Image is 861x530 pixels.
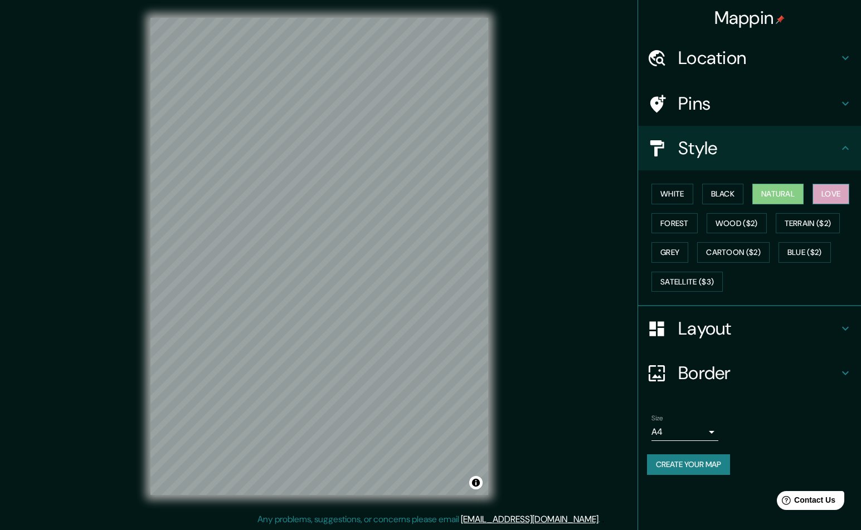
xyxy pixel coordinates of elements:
[257,513,600,526] p: Any problems, suggestions, or concerns please email .
[602,513,604,526] div: .
[762,487,849,518] iframe: Help widget launcher
[678,137,839,159] h4: Style
[697,242,770,263] button: Cartoon ($2)
[651,213,698,234] button: Forest
[813,184,849,204] button: Love
[776,15,785,24] img: pin-icon.png
[651,184,693,204] button: White
[461,513,599,525] a: [EMAIL_ADDRESS][DOMAIN_NAME]
[638,81,861,126] div: Pins
[678,317,839,340] h4: Layout
[776,213,840,234] button: Terrain ($2)
[752,184,804,204] button: Natural
[647,454,730,475] button: Create your map
[779,242,831,263] button: Blue ($2)
[651,414,663,423] label: Size
[638,306,861,351] div: Layout
[651,423,718,441] div: A4
[150,18,488,495] canvas: Map
[678,47,839,69] h4: Location
[638,351,861,395] div: Border
[707,213,767,234] button: Wood ($2)
[469,476,483,489] button: Toggle attribution
[651,272,723,292] button: Satellite ($3)
[702,184,744,204] button: Black
[714,7,785,29] h4: Mappin
[651,242,688,263] button: Grey
[678,92,839,115] h4: Pins
[600,513,602,526] div: .
[638,36,861,80] div: Location
[678,362,839,384] h4: Border
[638,126,861,170] div: Style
